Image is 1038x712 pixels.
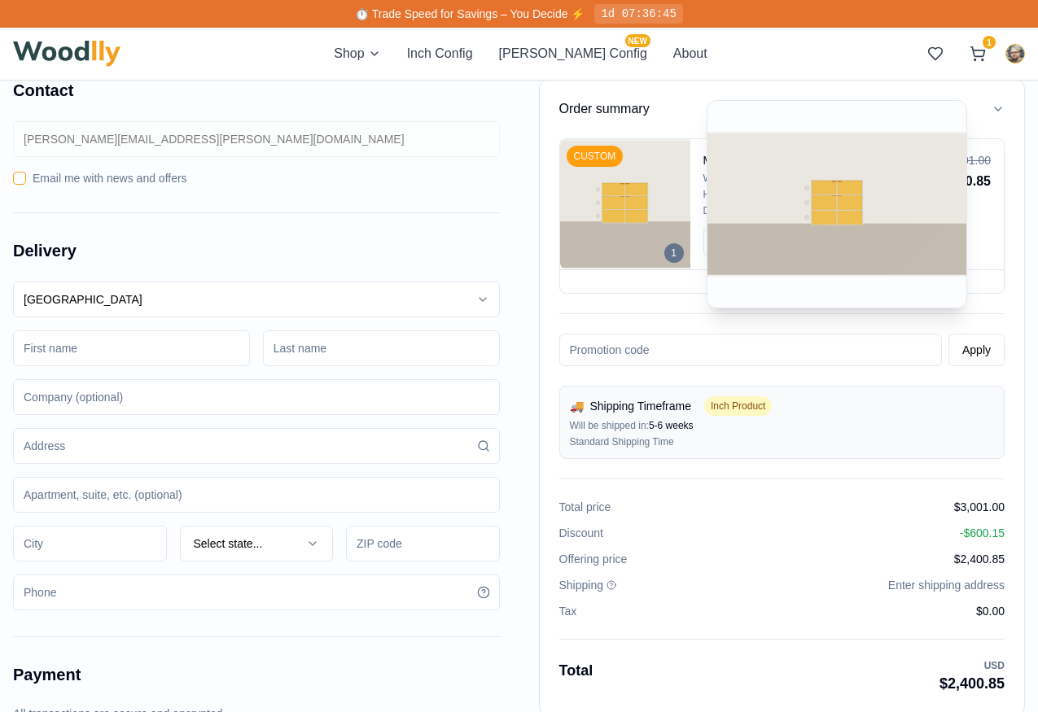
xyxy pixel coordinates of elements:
[334,44,380,63] button: Shop
[13,330,250,366] input: First name
[703,227,796,256] button: Wishlist
[13,428,500,464] input: Address
[939,672,1005,695] div: $2,400.85
[703,188,926,201] div: Height: 39 inches
[933,152,991,168] div: $3,001.00
[559,334,942,366] input: Promotion code
[803,227,899,256] button: Remove
[976,603,1005,619] span: $0.00
[499,44,647,63] button: [PERSON_NAME] ConfigNEW
[560,269,1005,293] button: More details
[1006,45,1024,63] img: Mikey Haverman
[559,551,628,567] span: Offering price
[559,577,604,593] span: Shipping
[570,398,584,414] span: 🚚
[954,551,1005,567] span: $2,400.85
[13,379,500,415] input: Company (optional)
[559,525,603,541] span: Discount
[180,526,334,561] button: Select state...
[263,330,500,366] input: Last name
[948,334,1005,366] button: Apply
[560,139,690,269] img: Minimalist TV Console
[743,234,782,250] span: Wishlist
[355,7,585,20] span: ⏱️ Trade Speed for Savings – You Decide ⚡
[703,204,926,217] div: Depth: 15 inches
[664,243,684,263] div: 1
[933,172,991,191] div: $2,400.85
[843,234,885,250] span: Remove
[625,34,650,47] span: NEW
[559,603,577,619] span: Tax
[13,477,500,513] input: Apartment, suite, etc. (optional)
[888,577,1005,593] span: Enter shipping address
[1005,44,1025,63] button: Mikey Haverman
[703,172,926,185] div: Width: 44 inches
[346,526,500,561] input: ZIP code
[590,398,692,414] span: Shipping Timeframe
[559,499,611,515] span: Total price
[570,435,995,448] div: Standard Shipping Time
[594,4,682,24] div: 1d 07:36:45
[649,420,694,431] span: 5-6 weeks
[704,396,772,416] span: Inch Product
[570,419,995,432] div: Will be shipped in:
[13,526,167,561] input: City
[13,79,500,102] h2: Contact
[559,99,650,119] h3: Order summary
[954,499,1005,515] span: $3,001.00
[13,121,500,157] input: Email
[13,574,500,610] input: Phone
[747,275,800,288] span: More details
[559,659,593,695] span: Total
[13,41,120,67] img: Woodlly
[13,239,500,262] h2: Delivery
[33,170,187,186] label: Email me with news and offers
[13,663,500,686] h2: Payment
[960,525,1005,541] span: - $600.15
[673,44,707,63] button: About
[983,36,996,49] span: 1
[703,152,926,168] h4: Minimalist TV Console
[567,146,624,167] div: CUSTOM
[407,44,473,63] button: Inch Config
[963,39,992,68] button: 1
[939,659,1005,672] div: USD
